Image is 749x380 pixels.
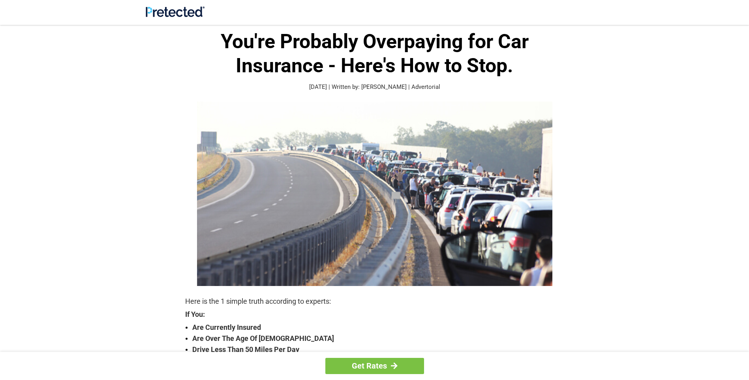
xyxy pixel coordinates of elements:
h1: You're Probably Overpaying for Car Insurance - Here's How to Stop. [185,30,564,78]
strong: Drive Less Than 50 Miles Per Day [192,344,564,355]
a: Get Rates [325,358,424,374]
p: [DATE] | Written by: [PERSON_NAME] | Advertorial [185,83,564,92]
strong: Are Over The Age Of [DEMOGRAPHIC_DATA] [192,333,564,344]
a: Site Logo [146,11,205,19]
strong: Are Currently Insured [192,322,564,333]
p: Here is the 1 simple truth according to experts: [185,296,564,307]
img: Site Logo [146,6,205,17]
strong: If You: [185,311,564,318]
